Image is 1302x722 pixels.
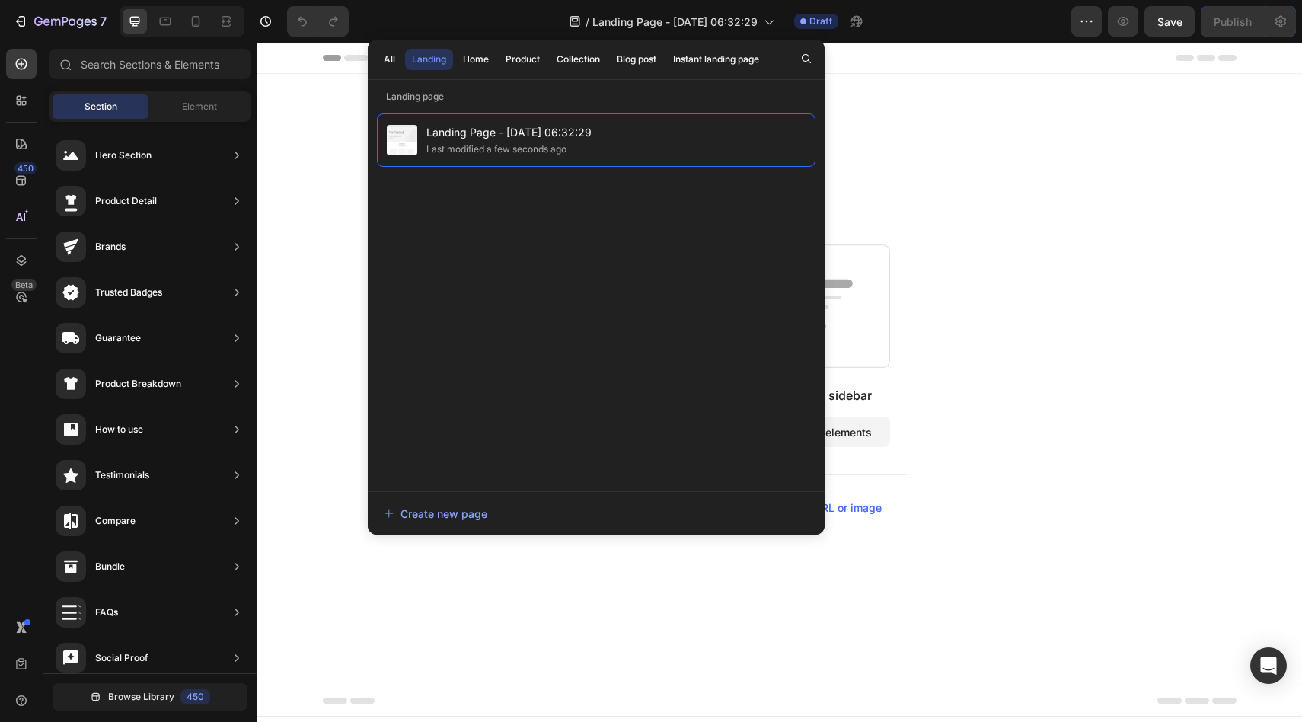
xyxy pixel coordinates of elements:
[499,49,547,70] button: Product
[1201,6,1265,37] button: Publish
[1144,6,1195,37] button: Save
[257,43,1302,722] iframe: Design area
[426,123,592,142] span: Landing Page - [DATE] 06:32:29
[383,498,809,529] button: Create new page
[95,148,152,163] div: Hero Section
[456,49,496,70] button: Home
[95,605,118,620] div: FAQs
[108,690,174,704] span: Browse Library
[557,53,600,66] div: Collection
[287,6,349,37] div: Undo/Redo
[1157,15,1182,28] span: Save
[550,49,607,70] button: Collection
[666,49,766,70] button: Instant landing page
[95,239,126,254] div: Brands
[412,53,446,66] div: Landing
[1214,14,1252,30] div: Publish
[384,506,487,522] div: Create new page
[809,14,832,28] span: Draft
[610,49,663,70] button: Blog post
[368,89,825,104] p: Landing page
[413,374,517,404] button: Add sections
[85,100,117,113] span: Section
[53,683,247,711] button: Browse Library450
[463,53,489,66] div: Home
[95,285,162,300] div: Trusted Badges
[49,49,251,79] input: Search Sections & Elements
[526,374,633,404] button: Add elements
[431,343,615,362] div: Start with Sections from sidebar
[95,559,125,574] div: Bundle
[11,279,37,291] div: Beta
[405,49,453,70] button: Landing
[95,468,149,483] div: Testimonials
[95,513,136,529] div: Compare
[426,142,566,157] div: Last modified a few seconds ago
[95,193,157,209] div: Product Detail
[420,459,625,471] div: Start with Generating from URL or image
[6,6,113,37] button: 7
[592,14,758,30] span: Landing Page - [DATE] 06:32:29
[180,689,210,704] div: 450
[506,53,540,66] div: Product
[182,100,217,113] span: Element
[14,162,37,174] div: 450
[384,53,395,66] div: All
[95,422,143,437] div: How to use
[95,331,141,346] div: Guarantee
[586,14,589,30] span: /
[95,650,148,666] div: Social Proof
[377,49,402,70] button: All
[95,376,181,391] div: Product Breakdown
[617,53,656,66] div: Blog post
[1250,647,1287,684] div: Open Intercom Messenger
[673,53,759,66] div: Instant landing page
[100,12,107,30] p: 7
